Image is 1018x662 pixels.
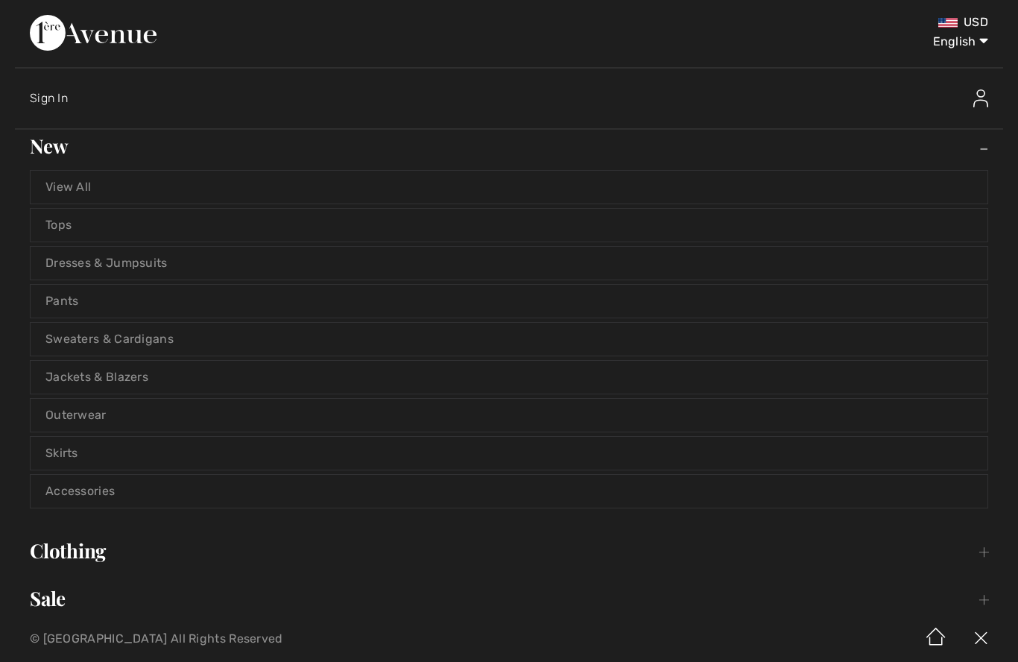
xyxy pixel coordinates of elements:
span: Sign In [30,91,68,105]
a: Sweaters & Cardigans [31,323,987,356]
a: Dresses & Jumpsuits [31,247,987,280]
a: Outerwear [31,399,987,432]
a: Jackets & Blazers [31,361,987,394]
img: Home [914,616,958,662]
img: Sign In [973,89,988,107]
img: X [958,616,1003,662]
a: Tops [31,209,987,242]
span: Help [34,10,65,24]
a: Clothing [15,535,1003,567]
a: Sale [15,582,1003,615]
a: Accessories [31,475,987,508]
a: View All [31,171,987,204]
p: © [GEOGRAPHIC_DATA] All Rights Reserved [30,634,598,644]
img: 1ère Avenue [30,15,157,51]
a: Skirts [31,437,987,470]
a: New [15,130,1003,163]
div: USD [598,15,988,30]
a: Pants [31,285,987,318]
